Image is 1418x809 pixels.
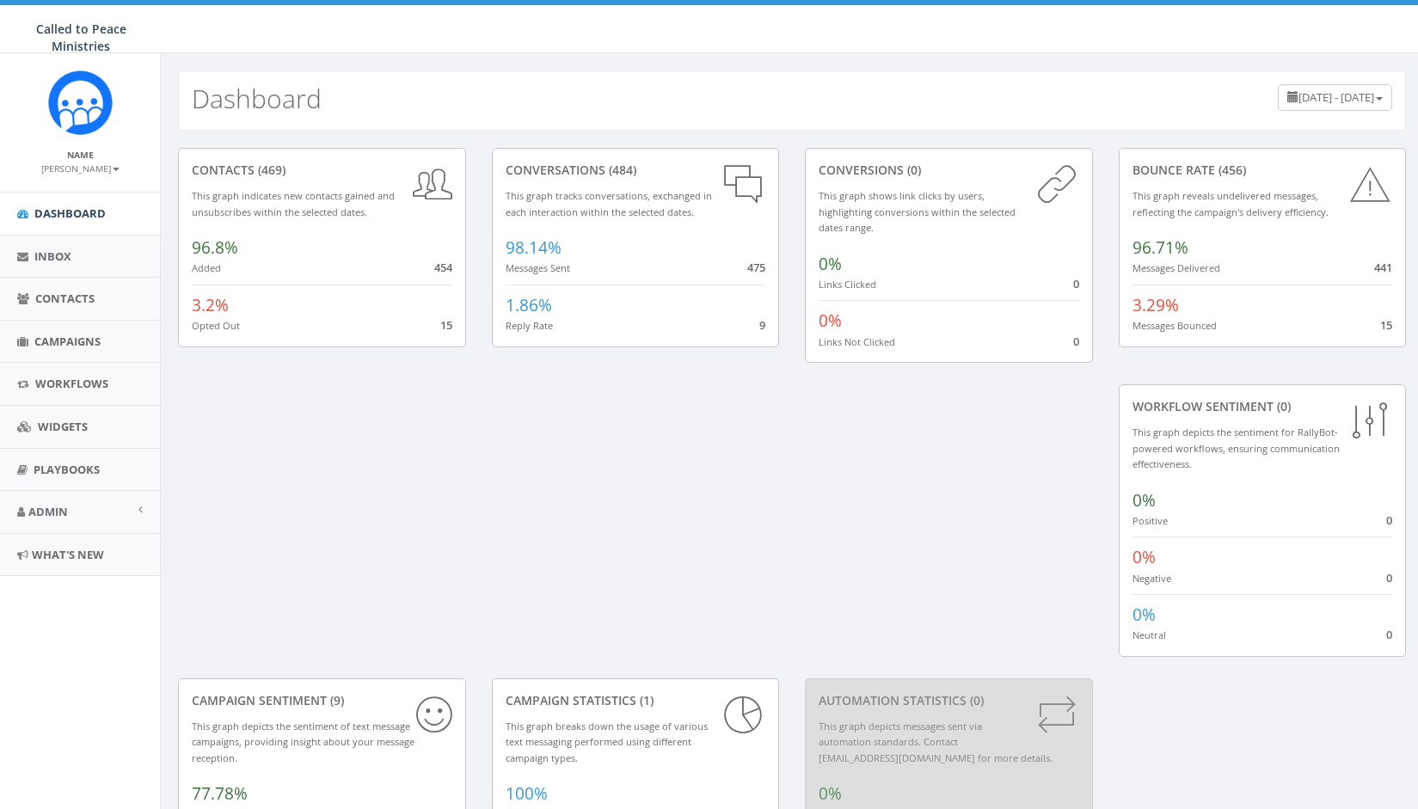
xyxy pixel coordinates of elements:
small: Links Clicked [819,278,876,291]
span: 98.14% [506,236,562,259]
small: Name [67,149,94,161]
span: 0 [1073,334,1079,349]
span: 0 [1386,512,1392,528]
small: Positive [1133,514,1168,527]
span: 0% [819,310,842,332]
span: 0% [1133,604,1156,626]
div: Bounce Rate [1133,162,1393,179]
span: What's New [32,547,104,562]
img: Rally_Corp_Icon.png [48,70,113,135]
div: Workflow Sentiment [1133,398,1393,415]
span: 0 [1386,627,1392,642]
small: Links Not Clicked [819,335,895,348]
span: 77.78% [192,782,248,805]
div: Automation Statistics [819,692,1079,709]
span: (0) [967,692,984,708]
span: (1) [636,692,654,708]
span: 0% [819,782,842,805]
span: 0% [1133,489,1156,512]
small: Opted Out [192,319,240,332]
small: Messages Delivered [1133,261,1220,274]
small: Added [192,261,221,274]
small: This graph depicts messages sent via automation standards. Contact [EMAIL_ADDRESS][DOMAIN_NAME] f... [819,720,1053,764]
span: (456) [1215,162,1246,178]
span: Workflows [35,376,108,391]
span: 15 [1380,317,1392,333]
span: [DATE] - [DATE] [1298,89,1374,105]
span: 0 [1386,570,1392,585]
div: conversions [819,162,1079,179]
span: (469) [255,162,285,178]
span: (484) [605,162,636,178]
small: Neutral [1133,628,1166,641]
div: Campaign Statistics [506,692,766,709]
small: Messages Bounced [1133,319,1217,332]
a: [PERSON_NAME] [41,160,120,175]
span: 9 [759,317,765,333]
span: (9) [327,692,344,708]
span: 454 [434,260,452,275]
span: Campaigns [34,334,101,349]
span: (0) [1274,398,1291,414]
span: 1.86% [506,294,552,316]
span: 3.2% [192,294,229,316]
small: This graph breaks down the usage of various text messaging performed using different campaign types. [506,720,708,764]
span: Widgets [38,419,88,434]
small: This graph tracks conversations, exchanged in each interaction within the selected dates. [506,189,712,218]
span: (0) [904,162,921,178]
span: 96.8% [192,236,238,259]
span: 100% [506,782,548,805]
h2: Dashboard [192,84,322,113]
small: This graph reveals undelivered messages, reflecting the campaign's delivery efficiency. [1133,189,1329,218]
small: This graph depicts the sentiment for RallyBot-powered workflows, ensuring communication effective... [1133,426,1340,470]
span: 475 [747,260,765,275]
div: contacts [192,162,452,179]
span: 0% [819,253,842,275]
span: Called to Peace Ministries [36,21,126,54]
span: Inbox [34,248,71,264]
span: 15 [440,317,452,333]
span: Dashboard [34,205,106,221]
span: Admin [28,504,68,519]
span: 441 [1374,260,1392,275]
small: Messages Sent [506,261,570,274]
small: Reply Rate [506,319,553,332]
small: This graph indicates new contacts gained and unsubscribes within the selected dates. [192,189,395,218]
small: Negative [1133,572,1171,585]
div: Campaign Sentiment [192,692,452,709]
span: 0% [1133,546,1156,568]
div: conversations [506,162,766,179]
span: 3.29% [1133,294,1179,316]
span: 96.71% [1133,236,1188,259]
span: 0 [1073,276,1079,291]
span: Playbooks [34,462,100,477]
small: This graph depicts the sentiment of text message campaigns, providing insight about your message ... [192,720,414,764]
small: This graph shows link clicks by users, highlighting conversions within the selected dates range. [819,189,1016,234]
small: [PERSON_NAME] [41,162,120,175]
span: Contacts [35,291,95,306]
